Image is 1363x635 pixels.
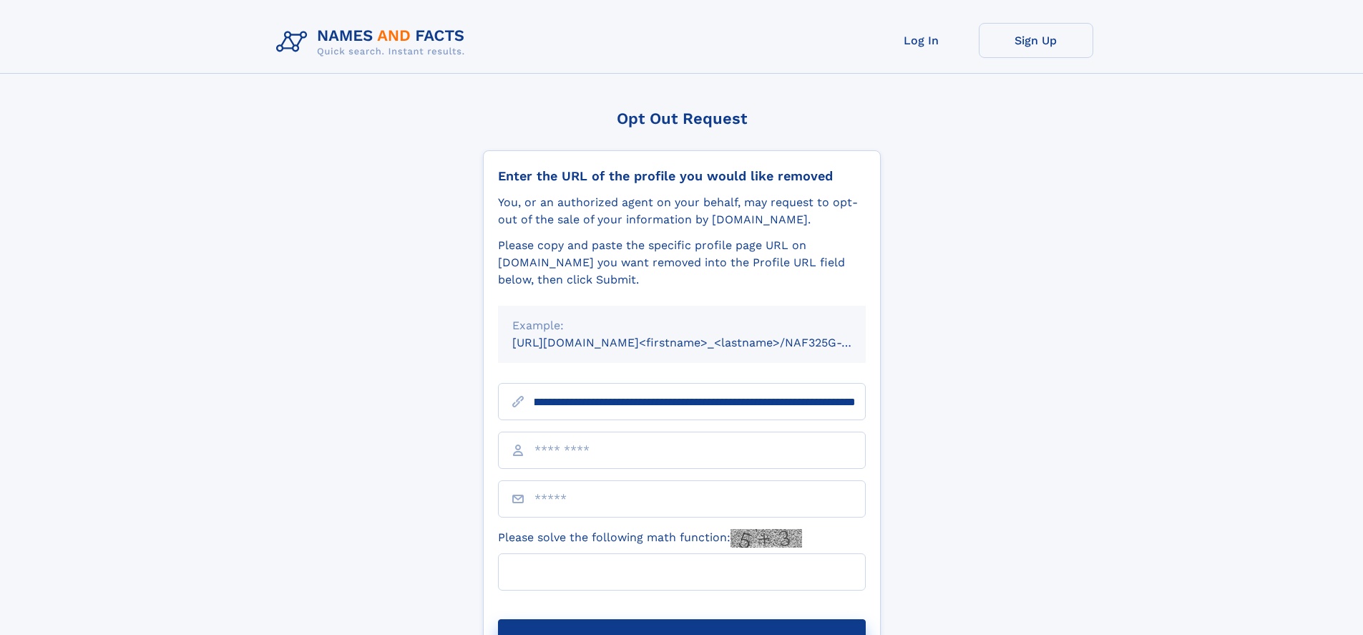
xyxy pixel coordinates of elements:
[864,23,979,58] a: Log In
[512,336,893,349] small: [URL][DOMAIN_NAME]<firstname>_<lastname>/NAF325G-xxxxxxxx
[270,23,477,62] img: Logo Names and Facts
[498,237,866,289] div: Please copy and paste the specific profile page URL on [DOMAIN_NAME] you want removed into the Pr...
[979,23,1093,58] a: Sign Up
[498,168,866,184] div: Enter the URL of the profile you would like removed
[512,317,851,334] div: Example:
[498,529,802,548] label: Please solve the following math function:
[483,110,881,127] div: Opt Out Request
[498,194,866,228] div: You, or an authorized agent on your behalf, may request to opt-out of the sale of your informatio...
